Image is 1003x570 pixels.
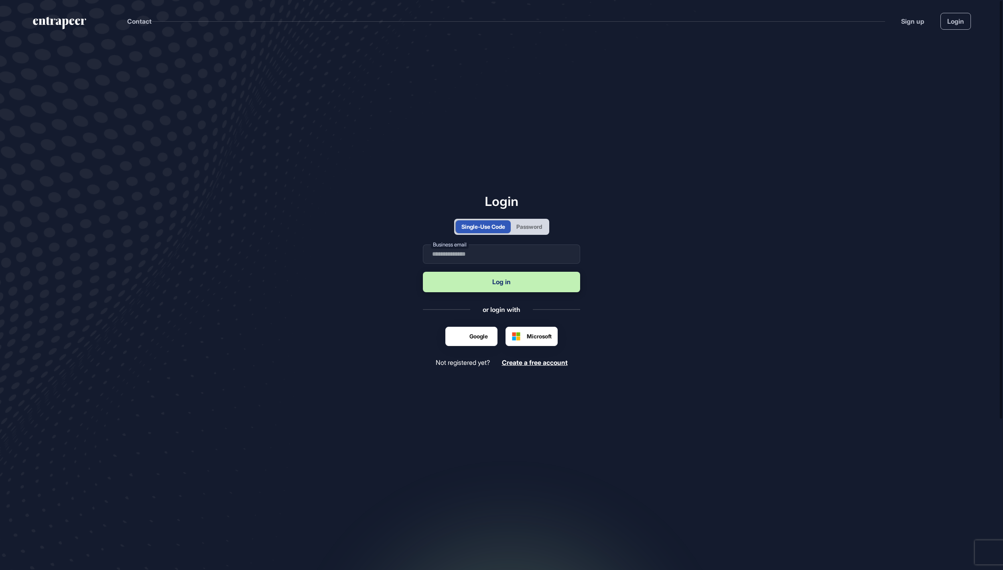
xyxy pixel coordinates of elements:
a: entrapeer-logo [32,17,87,32]
span: Not registered yet? [436,359,490,366]
span: Create a free account [502,358,568,366]
div: Single-Use Code [461,222,505,231]
button: Log in [423,272,580,292]
button: Contact [127,16,152,26]
label: Business email [431,240,469,248]
a: Login [940,13,971,30]
a: Create a free account [502,359,568,366]
div: or login with [483,305,520,314]
h1: Login [423,193,580,209]
span: Microsoft [527,332,552,340]
div: Password [516,222,542,231]
a: Sign up [901,16,924,26]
